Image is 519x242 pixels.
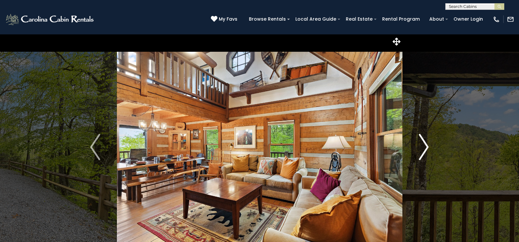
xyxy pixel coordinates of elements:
a: Real Estate [343,14,376,24]
img: arrow [90,134,100,160]
a: Local Area Guide [292,14,340,24]
a: Owner Login [450,14,486,24]
span: My Favs [219,16,237,23]
a: Rental Program [379,14,423,24]
img: arrow [419,134,429,160]
a: Browse Rentals [246,14,289,24]
a: About [426,14,447,24]
a: My Favs [211,16,239,23]
img: mail-regular-white.png [507,16,514,23]
img: phone-regular-white.png [493,16,500,23]
img: White-1-2.png [5,13,96,26]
